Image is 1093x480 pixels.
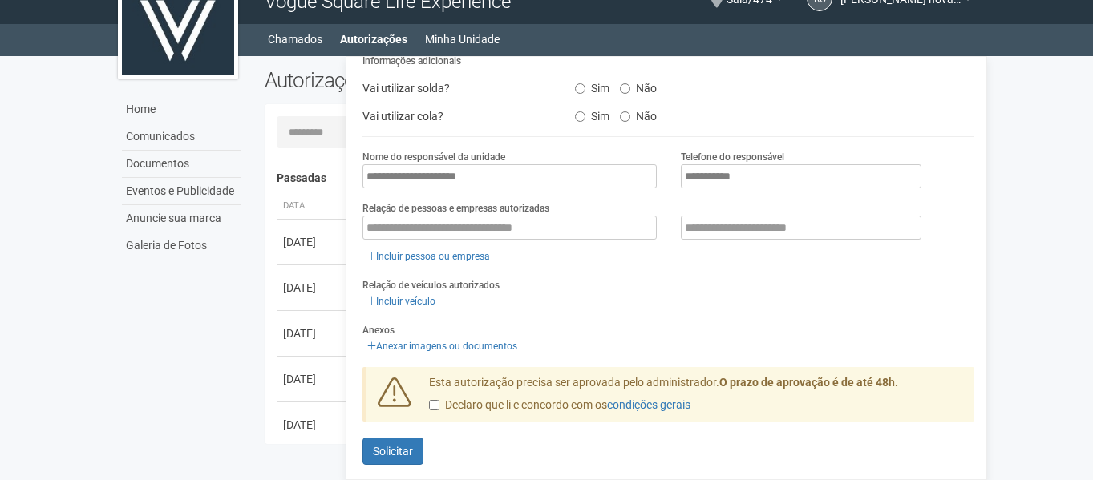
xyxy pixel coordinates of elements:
[362,323,395,337] label: Anexos
[425,28,500,50] a: Minha Unidade
[283,325,342,341] div: [DATE]
[350,104,562,128] div: Vai utilizar cola?
[122,151,241,178] a: Documentos
[417,375,975,422] div: Esta autorização precisa ser aprovada pelo administrador.
[122,96,241,123] a: Home
[362,201,549,216] label: Relação de pessoas e empresas autorizadas
[362,292,440,310] a: Incluir veículo
[362,150,505,164] label: Nome do responsável da unidade
[362,337,522,355] a: Anexar imagens ou documentos
[620,104,657,123] label: Não
[265,68,608,92] h2: Autorizações
[268,28,322,50] a: Chamados
[575,83,585,94] input: Sim
[362,278,500,292] label: Relação de veículos autorizados
[429,397,690,413] label: Declaro que li e concordo com os
[620,111,630,122] input: Não
[681,150,784,164] label: Telefone do responsável
[362,248,495,265] a: Incluir pessoa ou empresa
[620,76,657,95] label: Não
[122,178,241,205] a: Eventos e Publicidade
[575,76,609,95] label: Sim
[350,76,562,100] div: Vai utilizar solda?
[362,54,461,68] label: Informações adicionais
[283,417,342,433] div: [DATE]
[362,438,423,465] button: Solicitar
[575,111,585,122] input: Sim
[283,280,342,296] div: [DATE]
[283,234,342,250] div: [DATE]
[373,445,413,458] span: Solicitar
[277,172,964,184] h4: Passadas
[277,193,349,220] th: Data
[607,398,690,411] a: condições gerais
[340,28,407,50] a: Autorizações
[620,83,630,94] input: Não
[575,104,609,123] label: Sim
[283,371,342,387] div: [DATE]
[719,376,898,389] strong: O prazo de aprovação é de até 48h.
[429,400,439,410] input: Declaro que li e concordo com oscondições gerais
[122,123,241,151] a: Comunicados
[122,232,241,259] a: Galeria de Fotos
[122,205,241,232] a: Anuncie sua marca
